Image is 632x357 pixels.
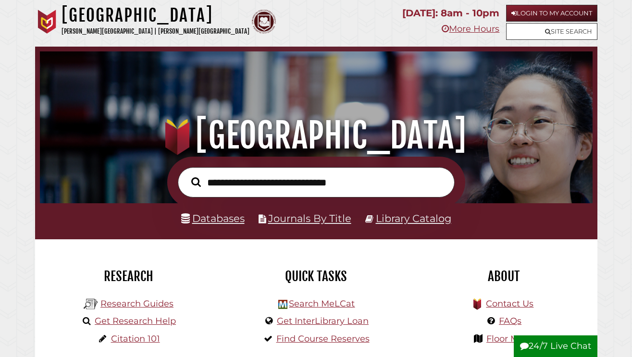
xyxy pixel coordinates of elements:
button: Search [186,175,206,189]
a: Databases [181,212,245,224]
h2: About [417,268,590,284]
a: Site Search [506,23,597,40]
p: [DATE]: 8am - 10pm [402,5,499,22]
h1: [GEOGRAPHIC_DATA] [62,5,249,26]
h1: [GEOGRAPHIC_DATA] [49,114,583,157]
img: Hekman Library Logo [84,297,98,311]
a: Login to My Account [506,5,597,22]
a: FAQs [499,316,521,326]
i: Search [191,177,201,187]
img: Calvin Theological Seminary [252,10,276,34]
a: Contact Us [486,298,533,309]
a: Floor Maps [486,333,534,344]
img: Hekman Library Logo [278,300,287,309]
p: [PERSON_NAME][GEOGRAPHIC_DATA] | [PERSON_NAME][GEOGRAPHIC_DATA] [62,26,249,37]
img: Calvin University [35,10,59,34]
a: Research Guides [100,298,173,309]
h2: Research [42,268,215,284]
a: Find Course Reserves [276,333,370,344]
a: Citation 101 [111,333,160,344]
a: Library Catalog [376,212,451,224]
a: Journals By Title [268,212,351,224]
a: Search MeLCat [289,298,355,309]
h2: Quick Tasks [230,268,403,284]
a: Get InterLibrary Loan [277,316,369,326]
a: More Hours [442,24,499,34]
a: Get Research Help [95,316,176,326]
